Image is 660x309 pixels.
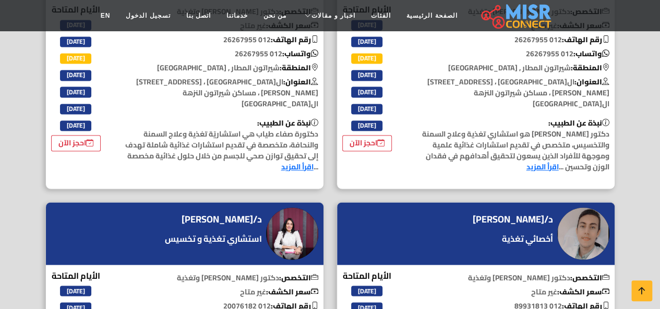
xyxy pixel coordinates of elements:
a: استشاري تغذية و تخسيس [162,232,265,245]
a: اقرأ المزيد [526,160,559,174]
a: د/[PERSON_NAME] [182,212,265,227]
p: دكتور [PERSON_NAME] هو استشاري تغذية وعلاج السمنة والتخسيس، متخصص في تقديم استشارات غذائية علمية ... [410,118,615,172]
p: 012 26267955 [118,34,323,45]
b: واتساب: [573,47,609,60]
b: العنوان: [574,75,609,89]
a: الفئات [363,6,399,26]
span: [DATE] [351,86,382,97]
a: أخصائي تغذية [473,232,556,245]
span: [DATE] [60,286,91,296]
p: غير متاح [410,286,615,297]
a: من نحن [256,6,294,26]
span: [DATE] [351,36,382,47]
p: 012 26267955 [118,48,323,59]
p: شيراتون المطار , [GEOGRAPHIC_DATA] [118,63,323,73]
a: احجز الآن [342,135,392,151]
b: رقم الهاتف: [562,33,609,46]
p: 012 26267955 [410,34,615,45]
img: د/نهلة مسعد [266,207,318,259]
a: تسجيل الدخول [118,6,178,26]
img: main.misr_connect [481,3,551,29]
p: ال[GEOGRAPHIC_DATA] ، [STREET_ADDRESS][PERSON_NAME] ، مساكن شيراتون النزهة ال[GEOGRAPHIC_DATA] [410,77,615,109]
h4: د/[PERSON_NAME] [473,214,553,225]
p: دكتور [PERSON_NAME] وتغذية [410,272,615,283]
a: اخبار و مقالات [294,6,363,26]
a: الصفحة الرئيسية [399,6,465,26]
span: [DATE] [60,53,91,64]
a: EN [93,6,118,26]
span: [DATE] [60,104,91,114]
h4: د/[PERSON_NAME] [182,214,262,225]
b: العنوان: [283,75,318,89]
b: المنطقة: [571,61,609,75]
a: اقرأ المزيد [281,160,314,174]
a: د/[PERSON_NAME] [473,212,556,227]
div: الأيام المتاحة [51,3,101,152]
span: [DATE] [351,104,382,114]
b: التخصص: [279,270,318,284]
p: 012 26267955 [410,48,615,59]
b: واتساب: [282,47,318,60]
span: [DATE] [351,286,382,296]
b: رقم الهاتف: [271,33,318,46]
span: [DATE] [60,70,91,80]
a: احجز الآن [51,135,101,151]
div: الأيام المتاحة [342,3,392,152]
a: اتصل بنا [178,6,219,26]
b: المنطقة: [280,61,318,75]
b: سعر الكشف: [557,285,609,298]
b: التخصص: [570,270,609,284]
p: شيراتون المطار , [GEOGRAPHIC_DATA] [410,63,615,73]
span: [DATE] [351,70,382,80]
span: اخبار و مقالات [311,11,355,20]
span: [DATE] [60,120,91,131]
p: دكتور [PERSON_NAME] وتغذية [118,272,323,283]
span: [DATE] [60,86,91,97]
p: ال[GEOGRAPHIC_DATA] ، [STREET_ADDRESS][PERSON_NAME] ، مساكن شيراتون النزهة ال[GEOGRAPHIC_DATA] [118,77,323,109]
p: دكتورة صفاء طياب هي استشاريّة تغذية وعلاج السمنة والنحافة، متخصصة في تقديم استشارات غذائية شاملة ... [118,118,323,172]
b: نبذة عن الطبيب: [548,116,609,130]
span: [DATE] [351,120,382,131]
img: د/احمد مختار [557,207,609,259]
p: غير متاح [118,286,323,297]
b: نبذة عن الطبيب: [257,116,318,130]
a: خدماتنا [219,6,256,26]
span: [DATE] [60,36,91,47]
b: سعر الكشف: [266,285,318,298]
span: [DATE] [351,53,382,64]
